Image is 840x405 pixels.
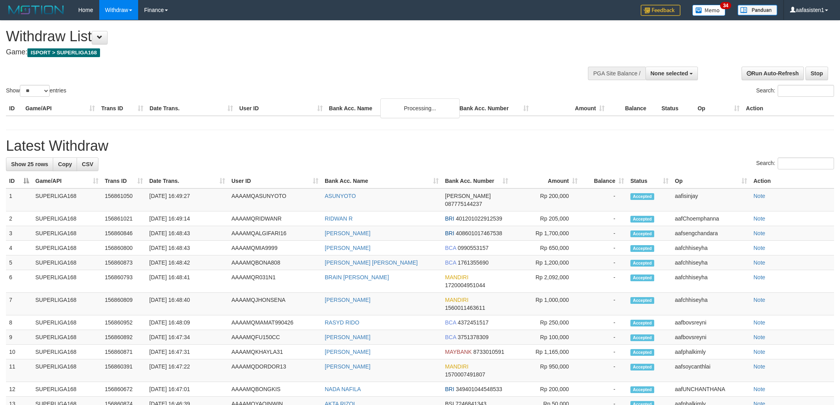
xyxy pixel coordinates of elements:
span: Accepted [630,230,654,237]
td: AAAAMQFU150CC [228,330,322,345]
a: [PERSON_NAME] [325,245,370,251]
a: Note [753,274,765,280]
span: Accepted [630,364,654,370]
span: Accepted [630,245,654,252]
span: BCA [445,245,456,251]
td: Rp 950,000 [511,359,581,382]
td: Rp 1,200,000 [511,255,581,270]
td: [DATE] 16:47:22 [146,359,228,382]
td: Rp 1,700,000 [511,226,581,241]
td: [DATE] 16:48:40 [146,293,228,315]
td: aafchhiseyha [672,241,750,255]
span: None selected [651,70,688,77]
th: Bank Acc. Number [456,101,532,116]
span: MANDIRI [445,363,468,370]
td: AAAAMQASUNYOTO [228,188,322,211]
a: CSV [77,157,98,171]
a: [PERSON_NAME] [325,363,370,370]
td: - [581,255,627,270]
th: Balance: activate to sort column ascending [581,174,627,188]
td: AAAAMQBONA808 [228,255,322,270]
td: SUPERLIGA168 [32,330,102,345]
span: Accepted [630,297,654,304]
a: Stop [805,67,828,80]
td: aafchhiseyha [672,293,750,315]
td: AAAAMQDORDOR13 [228,359,322,382]
td: aafsengchandara [672,226,750,241]
td: Rp 205,000 [511,211,581,226]
a: Note [753,259,765,266]
th: Date Trans. [146,101,236,116]
span: Accepted [630,216,654,223]
td: Rp 2,092,000 [511,270,581,293]
h1: Latest Withdraw [6,138,834,154]
td: SUPERLIGA168 [32,188,102,211]
td: [DATE] 16:47:31 [146,345,228,359]
td: - [581,330,627,345]
td: AAAAMQMIA9999 [228,241,322,255]
td: 156860672 [102,382,146,397]
td: 156860800 [102,241,146,255]
a: Note [753,193,765,199]
td: AAAAMQKHAYLA31 [228,345,322,359]
span: Copy 1560011463611 to clipboard [445,305,485,311]
td: - [581,345,627,359]
span: BCA [445,334,456,340]
a: ASUNYOTO [325,193,356,199]
th: Bank Acc. Name: activate to sort column ascending [322,174,442,188]
th: Balance [608,101,658,116]
td: 4 [6,241,32,255]
a: Note [753,230,765,236]
span: BRI [445,230,454,236]
span: MANDIRI [445,274,468,280]
td: [DATE] 16:48:42 [146,255,228,270]
td: 156860391 [102,359,146,382]
th: Game/API [22,101,98,116]
div: PGA Site Balance / [588,67,645,80]
input: Search: [778,85,834,97]
td: 8 [6,315,32,330]
td: SUPERLIGA168 [32,382,102,397]
td: 7 [6,293,32,315]
td: 12 [6,382,32,397]
td: 156860871 [102,345,146,359]
a: BRAIN [PERSON_NAME] [325,274,389,280]
span: Copy 8733010591 to clipboard [473,349,504,355]
td: AAAAMQALGIFARI16 [228,226,322,241]
label: Search: [756,157,834,169]
td: aafsoycanthlai [672,359,750,382]
td: SUPERLIGA168 [32,359,102,382]
td: SUPERLIGA168 [32,315,102,330]
td: - [581,241,627,255]
td: - [581,382,627,397]
a: Note [753,245,765,251]
span: [PERSON_NAME] [445,193,491,199]
span: BRI [445,386,454,392]
td: - [581,293,627,315]
span: 34 [720,2,731,9]
span: Accepted [630,349,654,356]
a: Note [753,349,765,355]
span: Accepted [630,193,654,200]
th: Status: activate to sort column ascending [627,174,672,188]
td: - [581,211,627,226]
th: User ID: activate to sort column ascending [228,174,322,188]
span: Accepted [630,334,654,341]
a: Copy [53,157,77,171]
span: Copy 349401044548533 to clipboard [456,386,502,392]
td: [DATE] 16:47:01 [146,382,228,397]
span: Copy [58,161,72,167]
td: AAAAMQJHONSENA [228,293,322,315]
a: Note [753,319,765,326]
td: - [581,270,627,293]
th: Amount: activate to sort column ascending [511,174,581,188]
img: panduan.png [738,5,777,15]
th: ID: activate to sort column descending [6,174,32,188]
img: MOTION_logo.png [6,4,66,16]
td: aafchhiseyha [672,255,750,270]
th: Trans ID [98,101,146,116]
a: Note [753,215,765,222]
a: Show 25 rows [6,157,53,171]
th: Action [750,174,834,188]
span: Show 25 rows [11,161,48,167]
